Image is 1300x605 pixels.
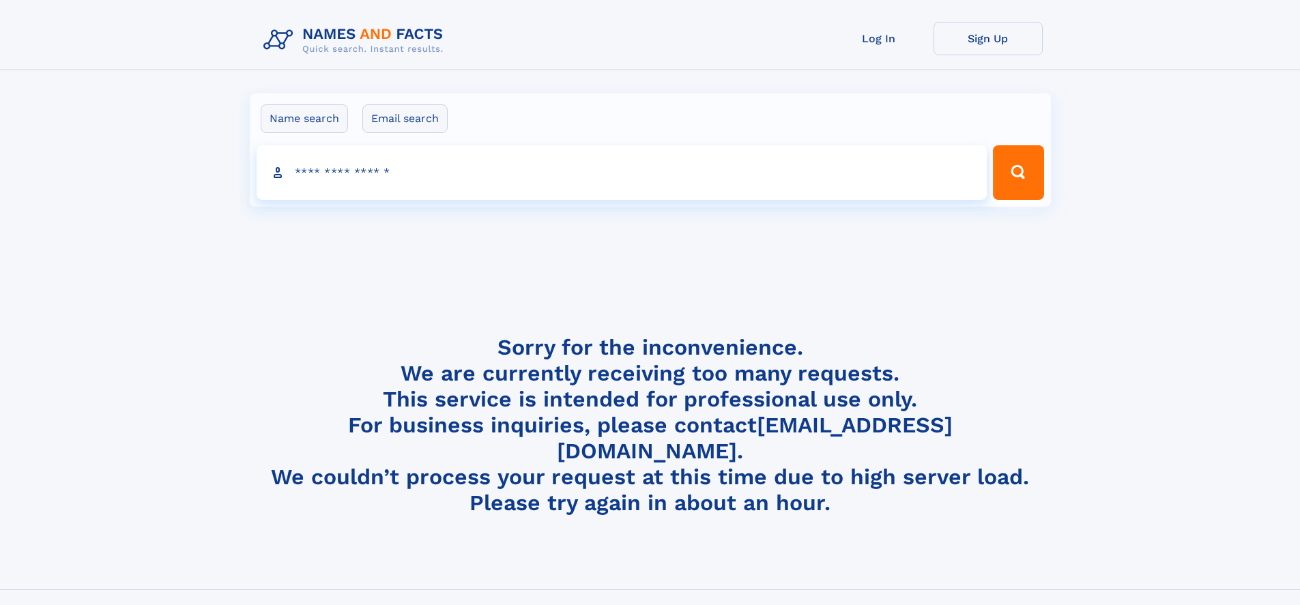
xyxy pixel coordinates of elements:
[362,104,448,133] label: Email search
[258,334,1043,516] h4: Sorry for the inconvenience. We are currently receiving too many requests. This service is intend...
[934,22,1043,55] a: Sign Up
[824,22,934,55] a: Log In
[257,145,987,200] input: search input
[261,104,348,133] label: Name search
[557,412,953,464] a: [EMAIL_ADDRESS][DOMAIN_NAME]
[258,22,454,59] img: Logo Names and Facts
[993,145,1043,200] button: Search Button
